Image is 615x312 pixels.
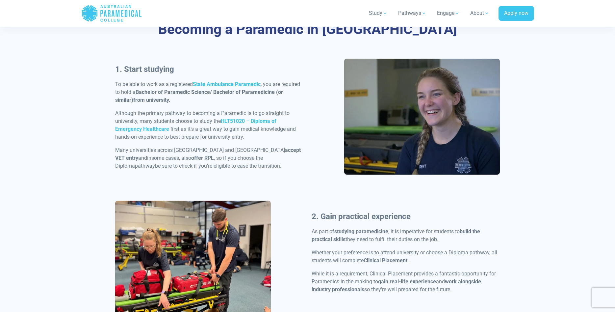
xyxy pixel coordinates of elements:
a: Australian Paramedical College [81,3,142,24]
span: , so if you choose the Diploma [115,155,263,169]
a: Engage [433,4,464,22]
p: Although the primary pathway to becoming a Paramedic is to go straight to university, many studen... [115,109,304,141]
a: About [466,4,493,22]
span: offer RPL [191,155,214,161]
strong: gain real-life experience [378,278,436,285]
span: be sure to check if you’re eligible to ease the transition. [155,163,281,169]
p: As part of , it is imperative for students to they need to fulfil their duties on the job. [312,228,500,243]
strong: Bachelor of Paramedic Science/ Bachelor of Paramedicine (or similar) [115,89,283,103]
strong: 1. Start studying [115,65,174,74]
p: Whether your preference is to attend university or choose a Diploma pathway, all students will co... [312,249,500,265]
a: State Ambulance Paramedic [193,81,261,87]
p: While it is a requirement, Clinical Placement provides a fantastic opportunity for Paramedics in ... [312,270,500,294]
a: Apply now [499,6,534,21]
strong: build the practical skills [312,228,480,242]
a: HLT51020 – Diploma of Emergency Healthcare [115,118,276,132]
span: pathway [135,163,155,169]
span: accept VET entry [115,147,301,161]
strong: work alongside industry professionals [312,278,481,293]
strong: studying paramedicine [334,228,388,235]
span: some cases, also [151,155,191,161]
strong: Clinical Placement [364,257,407,264]
a: Pathways [394,4,430,22]
h2: Becoming a Paramedic in [GEOGRAPHIC_DATA] [115,21,500,38]
span: Many universities across [GEOGRAPHIC_DATA] and [GEOGRAPHIC_DATA] [115,147,285,153]
span: in [147,155,151,161]
b: 2. Gain practical experience [312,212,411,221]
a: Study [365,4,392,22]
strong: from university. [133,97,170,103]
span: and [138,155,147,161]
p: To be able to work as a registered , you are required to hold a [115,80,304,104]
